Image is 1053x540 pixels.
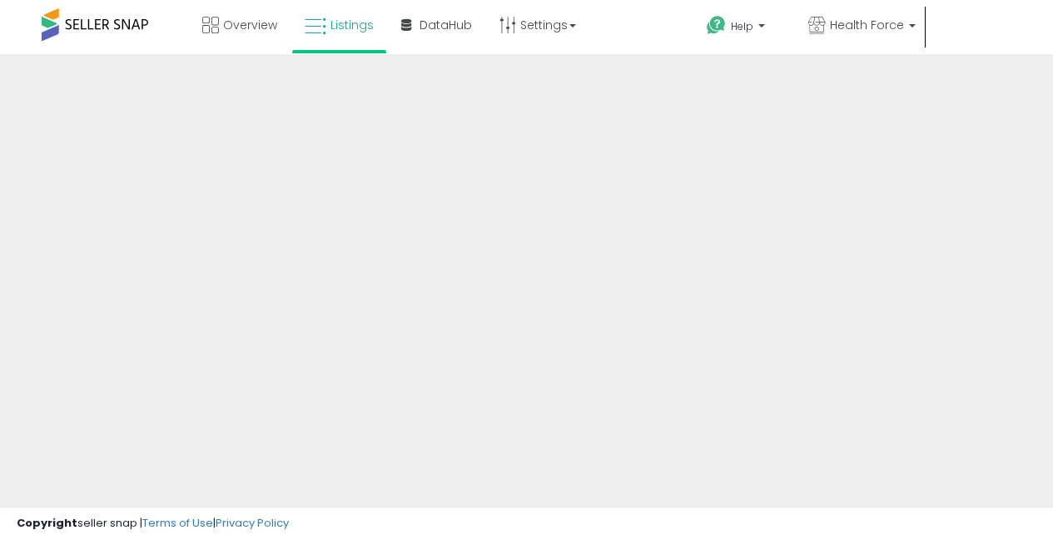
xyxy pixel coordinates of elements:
span: DataHub [420,17,472,33]
strong: Copyright [17,515,77,531]
span: Overview [223,17,277,33]
a: Privacy Policy [216,515,289,531]
a: Terms of Use [142,515,213,531]
span: Help [731,19,753,33]
a: Help [693,2,793,54]
i: Get Help [706,15,727,36]
span: Listings [330,17,374,33]
span: Health Force [830,17,904,33]
div: seller snap | | [17,516,289,532]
